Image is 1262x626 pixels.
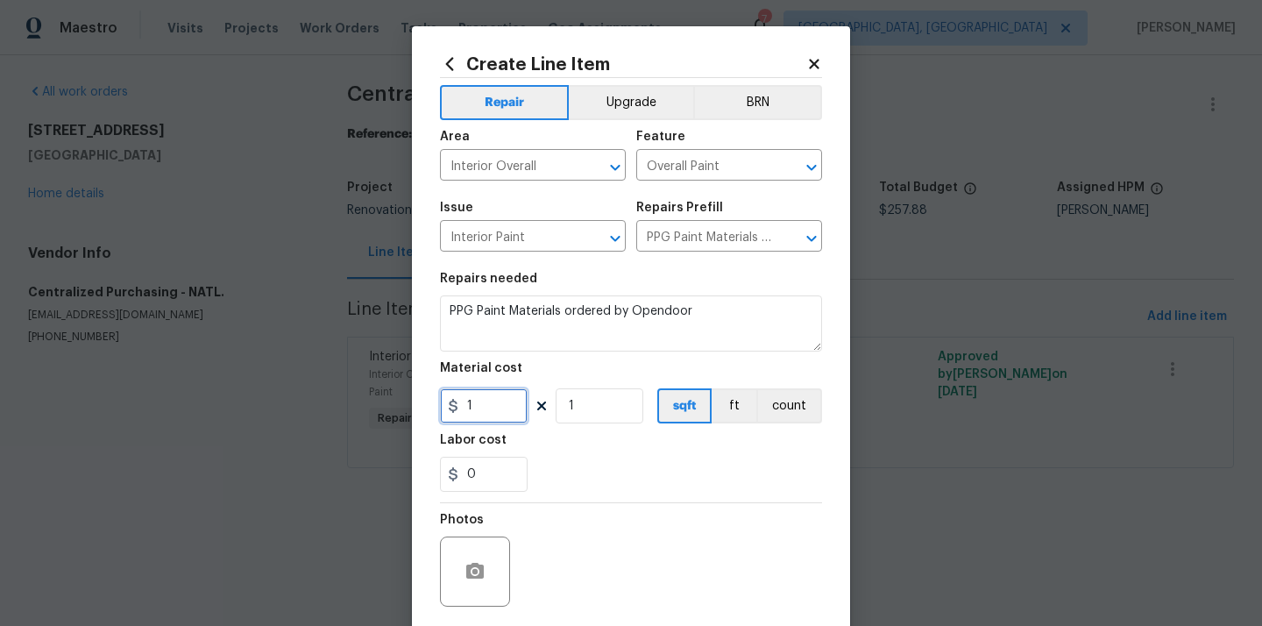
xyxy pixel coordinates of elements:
h5: Issue [440,202,473,214]
button: Open [799,226,824,251]
button: ft [712,388,756,423]
h5: Area [440,131,470,143]
button: BRN [693,85,822,120]
h2: Create Line Item [440,54,806,74]
button: sqft [657,388,712,423]
textarea: PPG Paint Materials ordered by Opendoor [440,295,822,352]
button: Upgrade [569,85,694,120]
button: count [756,388,822,423]
h5: Photos [440,514,484,526]
button: Open [799,155,824,180]
h5: Feature [636,131,685,143]
button: Open [603,226,627,251]
button: Repair [440,85,569,120]
h5: Repairs needed [440,273,537,285]
h5: Labor cost [440,434,507,446]
h5: Material cost [440,362,522,374]
button: Open [603,155,627,180]
h5: Repairs Prefill [636,202,723,214]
